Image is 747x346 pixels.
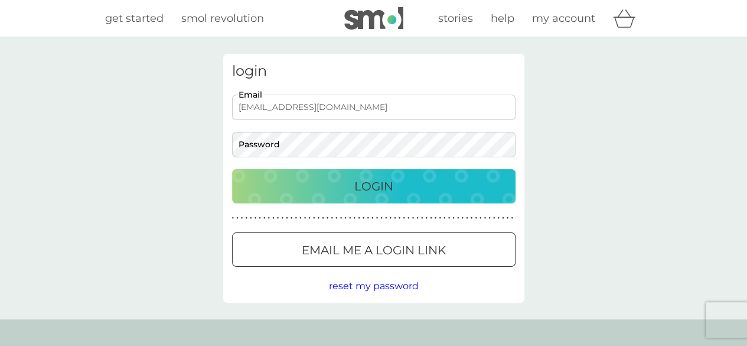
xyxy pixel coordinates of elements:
p: ● [255,215,257,221]
p: ● [327,215,329,221]
p: ● [250,215,252,221]
p: ● [263,215,266,221]
p: ● [308,215,311,221]
p: ● [295,215,297,221]
p: ● [371,215,374,221]
p: ● [241,215,243,221]
p: ● [484,215,487,221]
p: ● [363,215,365,221]
p: ● [425,215,428,221]
p: ● [421,215,423,221]
img: smol [344,7,403,30]
a: help [491,10,514,27]
p: ● [335,215,338,221]
div: basket [613,7,642,30]
p: ● [322,215,324,221]
p: ● [430,215,432,221]
a: my account [532,10,595,27]
p: ● [245,215,247,221]
p: ● [353,215,355,221]
p: ● [272,215,275,221]
p: ● [403,215,405,221]
p: ● [502,215,504,221]
p: ● [232,215,234,221]
a: smol revolution [181,10,264,27]
p: ● [340,215,342,221]
p: ● [259,215,261,221]
p: ● [385,215,387,221]
p: Login [354,177,393,196]
p: Email me a login link [302,241,446,260]
span: reset my password [329,280,419,292]
p: ● [367,215,369,221]
p: ● [389,215,392,221]
p: ● [507,215,509,221]
p: ● [277,215,279,221]
p: ● [358,215,360,221]
p: ● [511,215,513,221]
a: stories [438,10,473,27]
p: ● [457,215,459,221]
p: ● [291,215,293,221]
span: my account [532,12,595,25]
p: ● [317,215,319,221]
p: ● [497,215,500,221]
p: ● [443,215,446,221]
p: ● [412,215,415,221]
button: Login [232,169,516,203]
p: ● [448,215,451,221]
p: ● [299,215,302,221]
p: ● [304,215,306,221]
span: smol revolution [181,12,264,25]
p: ● [452,215,455,221]
p: ● [399,215,401,221]
p: ● [493,215,495,221]
button: Email me a login link [232,232,516,267]
p: ● [380,215,383,221]
span: get started [105,12,164,25]
p: ● [331,215,333,221]
p: ● [344,215,347,221]
p: ● [466,215,468,221]
p: ● [281,215,283,221]
p: ● [479,215,482,221]
h3: login [232,63,516,80]
p: ● [407,215,410,221]
p: ● [376,215,379,221]
p: ● [313,215,315,221]
a: get started [105,10,164,27]
button: reset my password [329,279,419,294]
p: ● [349,215,351,221]
p: ● [268,215,270,221]
p: ● [286,215,288,221]
span: stories [438,12,473,25]
p: ● [461,215,464,221]
p: ● [475,215,477,221]
p: ● [394,215,396,221]
p: ● [435,215,437,221]
span: help [491,12,514,25]
p: ● [439,215,441,221]
p: ● [236,215,239,221]
p: ● [471,215,473,221]
p: ● [416,215,419,221]
p: ● [488,215,491,221]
